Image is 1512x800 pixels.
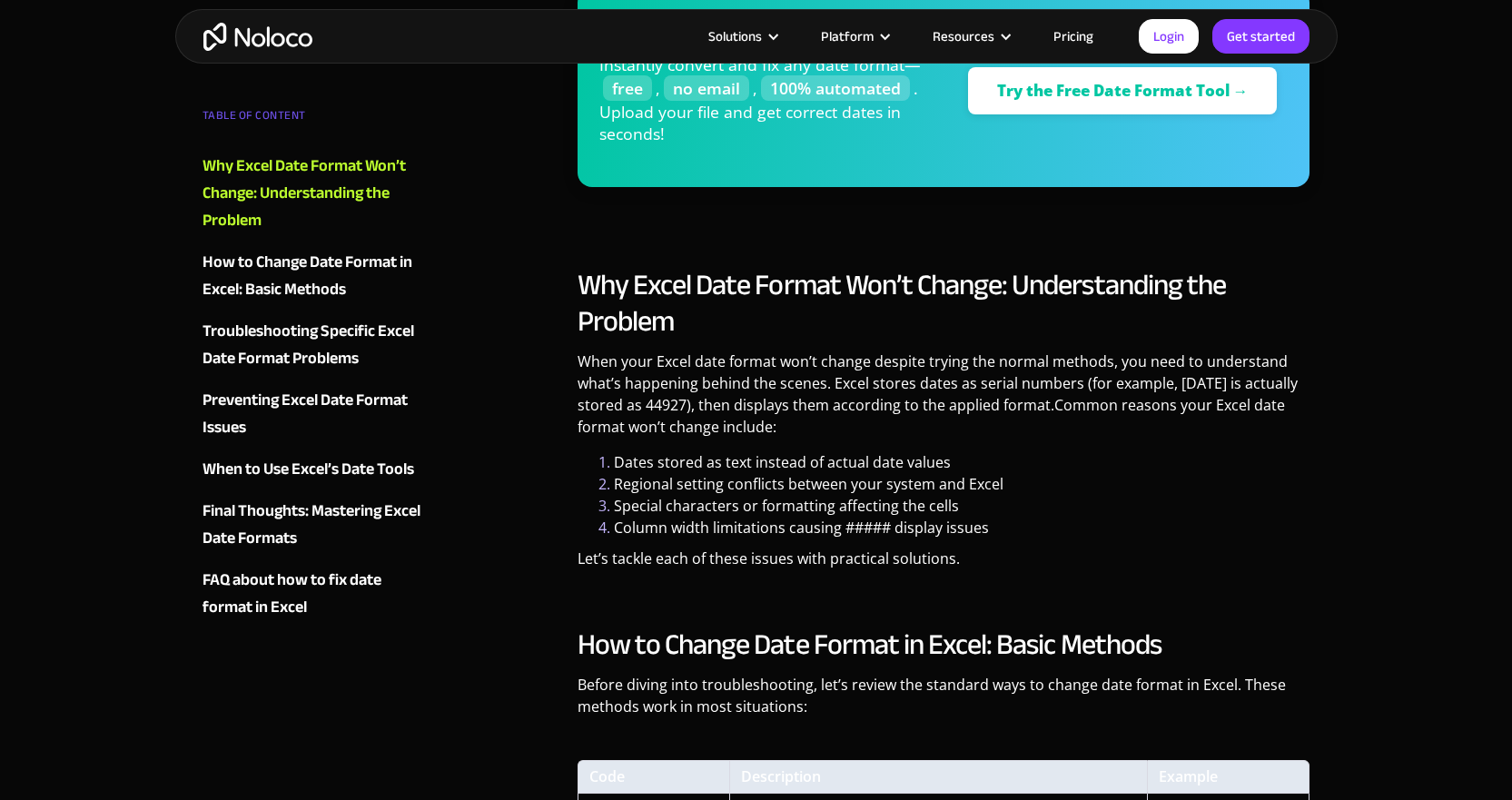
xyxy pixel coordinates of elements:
[614,517,1310,538] li: Column width limitations causing ##### display issues
[599,54,935,158] p: Instantly convert and fix any date format— , , . Upload your file and get correct dates in seconds!
[203,249,422,303] a: How to Change Date Format in Excel: Basic Methods
[203,456,414,483] div: When to Use Excel’s Date Tools
[1212,19,1309,54] a: Get started
[1031,25,1116,48] a: Pricing
[968,67,1278,114] a: Try the Free Date Format Tool →
[708,25,762,48] div: Solutions
[203,318,422,372] a: Troubleshooting Specific Excel Date Format Problems
[578,267,1310,340] h2: Why Excel Date Format Won’t Change: Understanding the Problem
[578,674,1310,731] p: Before diving into troubleshooting, let’s review the standard ways to change date format in Excel...
[578,548,1310,583] p: Let’s tackle each of these issues with practical solutions.
[798,25,910,48] div: Platform
[933,25,994,48] div: Resources
[203,23,312,51] a: home
[1139,19,1199,54] a: Login
[614,473,1310,495] li: Regional setting conflicts between your system and Excel
[578,627,1310,663] h2: How to Change Date Format in Excel: Basic Methods
[1147,760,1309,794] th: Example
[203,498,422,552] a: Final Thoughts: Mastering Excel Date Formats
[614,495,1310,517] li: Special characters or formatting affecting the cells
[203,387,422,441] a: Preventing Excel Date Format Issues
[203,567,422,621] a: FAQ about how to fix date format in Excel
[203,153,422,234] a: Why Excel Date Format Won’t Change: Understanding the Problem
[614,451,1310,473] li: Dates stored as text instead of actual date values
[603,75,652,101] span: free
[821,25,874,48] div: Platform
[203,102,422,138] div: TABLE OF CONTENT
[910,25,1031,48] div: Resources
[761,75,910,101] span: 100% automated
[578,351,1310,451] p: When your Excel date format won’t change despite trying the normal methods, you need to understan...
[686,25,798,48] div: Solutions
[203,456,422,483] a: When to Use Excel’s Date Tools
[664,75,749,101] span: no email
[578,760,729,794] th: Code
[729,760,1147,794] th: Description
